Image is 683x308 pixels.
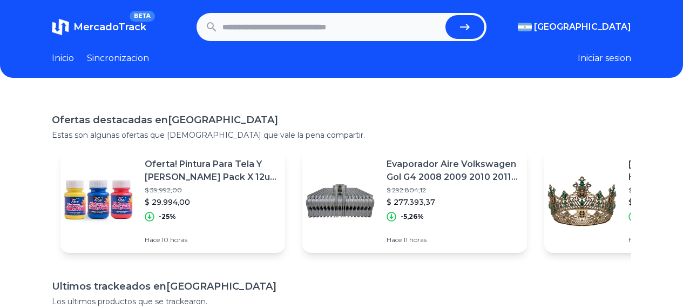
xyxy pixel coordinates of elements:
img: MercadoTrack [52,18,69,36]
p: -25% [159,212,176,221]
span: [GEOGRAPHIC_DATA] [534,21,631,34]
p: Los ultimos productos que se trackearon. [52,296,631,307]
p: $ 39.992,00 [145,186,276,195]
p: Hace 10 horas [145,236,276,244]
p: Estas son algunas ofertas que [DEMOGRAPHIC_DATA] que vale la pena compartir. [52,130,631,140]
a: Featured imageOferta! Pintura Para Tela Y [PERSON_NAME] Pack X 12u De 40 Cc$ 39.992,00$ 29.994,00... [60,149,285,253]
span: MercadoTrack [73,21,146,33]
button: [GEOGRAPHIC_DATA] [518,21,631,34]
p: Evaporador Aire Volkswagen Gol G4 2008 2009 2010 2011 2012 [387,158,518,184]
p: -5,26% [401,212,424,221]
p: $ 292.804,12 [387,186,518,195]
a: Sincronizacion [87,52,149,65]
img: Featured image [544,163,620,239]
span: BETA [130,11,155,22]
img: Featured image [60,163,136,239]
h1: Ofertas destacadas en [GEOGRAPHIC_DATA] [52,112,631,128]
a: MercadoTrackBETA [52,18,146,36]
h1: Ultimos trackeados en [GEOGRAPHIC_DATA] [52,279,631,294]
p: $ 277.393,37 [387,197,518,207]
button: Iniciar sesion [578,52,631,65]
img: Argentina [518,23,532,31]
p: Hace 11 horas [387,236,518,244]
p: Oferta! Pintura Para Tela Y [PERSON_NAME] Pack X 12u De 40 Cc [145,158,276,184]
a: Featured imageEvaporador Aire Volkswagen Gol G4 2008 2009 2010 2011 2012$ 292.804,12$ 277.393,37-... [302,149,527,253]
a: Inicio [52,52,74,65]
img: Featured image [302,163,378,239]
p: $ 29.994,00 [145,197,276,207]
